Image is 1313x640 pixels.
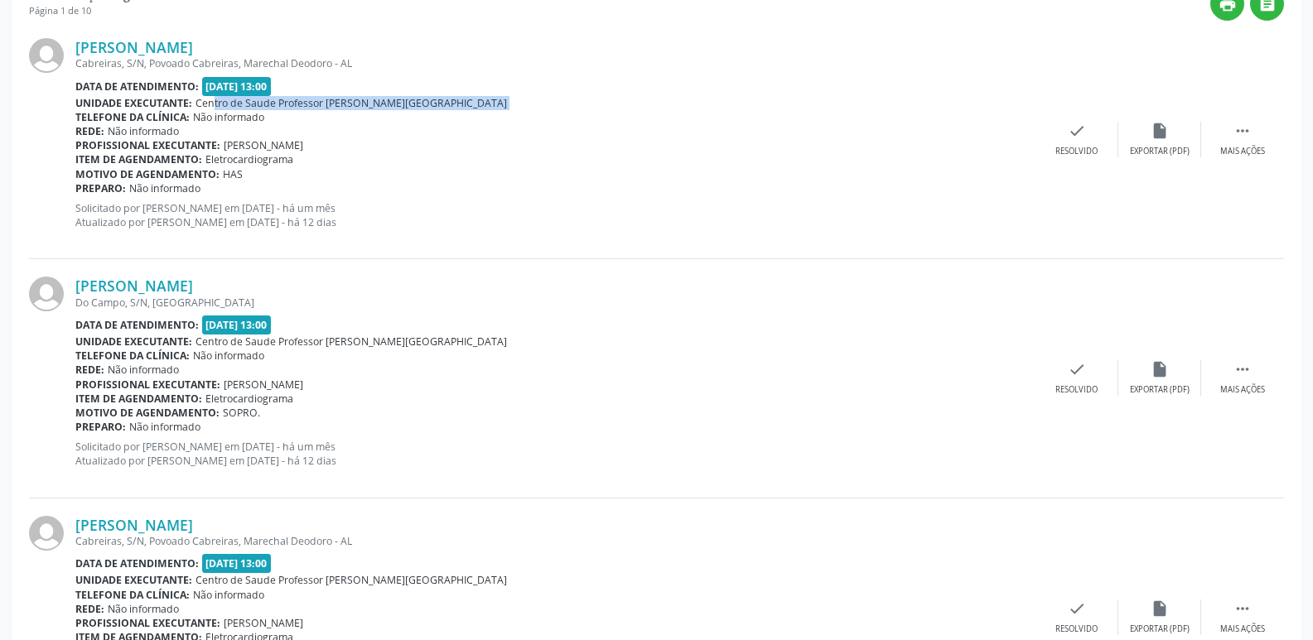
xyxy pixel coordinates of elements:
a: [PERSON_NAME] [75,516,193,534]
b: Preparo: [75,181,126,195]
span: Centro de Saude Professor [PERSON_NAME][GEOGRAPHIC_DATA] [196,96,507,110]
span: [PERSON_NAME] [224,138,303,152]
div: Exportar (PDF) [1130,384,1190,396]
b: Data de atendimento: [75,79,199,94]
span: Eletrocardiograma [205,392,293,406]
a: [PERSON_NAME] [75,38,193,56]
div: Página 1 de 10 [29,4,178,18]
b: Telefone da clínica: [75,349,190,363]
span: Não informado [129,420,200,434]
span: [DATE] 13:00 [202,77,272,96]
b: Preparo: [75,420,126,434]
i:  [1233,360,1252,378]
div: Resolvido [1055,146,1098,157]
b: Unidade executante: [75,334,192,349]
i: check [1068,599,1086,618]
b: Telefone da clínica: [75,110,190,124]
img: img [29,277,64,311]
div: Exportar (PDF) [1130,146,1190,157]
div: Exportar (PDF) [1130,623,1190,635]
b: Motivo de agendamento: [75,167,220,181]
span: Centro de Saude Professor [PERSON_NAME][GEOGRAPHIC_DATA] [196,573,507,587]
b: Unidade executante: [75,96,192,110]
b: Data de atendimento: [75,318,199,332]
span: Não informado [193,588,264,602]
div: Mais ações [1220,384,1265,396]
span: SOPRO. [223,406,260,420]
div: Mais ações [1220,623,1265,635]
b: Rede: [75,124,104,138]
i: check [1068,360,1086,378]
span: Não informado [108,124,179,138]
span: Não informado [108,602,179,616]
p: Solicitado por [PERSON_NAME] em [DATE] - há um mês Atualizado por [PERSON_NAME] em [DATE] - há 12... [75,201,1035,229]
b: Profissional executante: [75,616,220,630]
span: Não informado [193,110,264,124]
b: Rede: [75,602,104,616]
span: [PERSON_NAME] [224,616,303,630]
b: Unidade executante: [75,573,192,587]
b: Rede: [75,363,104,377]
img: img [29,516,64,551]
span: [PERSON_NAME] [224,378,303,392]
i: insert_drive_file [1151,360,1169,378]
div: Cabreiras, S/N, Povoado Cabreiras, Marechal Deodoro - AL [75,534,1035,548]
b: Item de agendamento: [75,392,202,406]
i:  [1233,599,1252,618]
div: Mais ações [1220,146,1265,157]
div: Resolvido [1055,384,1098,396]
b: Data de atendimento: [75,556,199,570]
a: [PERSON_NAME] [75,277,193,295]
b: Profissional executante: [75,138,220,152]
span: [DATE] 13:00 [202,554,272,573]
span: Não informado [193,349,264,363]
b: Item de agendamento: [75,152,202,166]
p: Solicitado por [PERSON_NAME] em [DATE] - há um mês Atualizado por [PERSON_NAME] em [DATE] - há 12... [75,440,1035,468]
img: img [29,38,64,73]
div: Cabreiras, S/N, Povoado Cabreiras, Marechal Deodoro - AL [75,56,1035,70]
i: check [1068,122,1086,140]
i: insert_drive_file [1151,599,1169,618]
i: insert_drive_file [1151,122,1169,140]
b: Profissional executante: [75,378,220,392]
span: Não informado [108,363,179,377]
span: Eletrocardiograma [205,152,293,166]
span: Não informado [129,181,200,195]
b: Motivo de agendamento: [75,406,220,420]
i:  [1233,122,1252,140]
div: Resolvido [1055,623,1098,635]
span: [DATE] 13:00 [202,315,272,334]
div: Do Campo, S/N, [GEOGRAPHIC_DATA] [75,296,1035,310]
span: Centro de Saude Professor [PERSON_NAME][GEOGRAPHIC_DATA] [196,334,507,349]
span: HAS [223,167,243,181]
b: Telefone da clínica: [75,588,190,602]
